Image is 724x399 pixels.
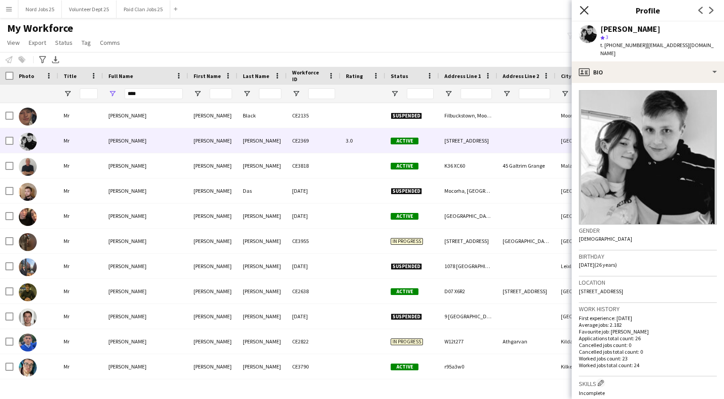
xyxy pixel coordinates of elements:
[52,37,76,48] a: Status
[194,73,221,79] span: First Name
[579,342,717,348] p: Cancelled jobs count: 0
[287,204,340,228] div: [DATE]
[600,42,714,56] span: | [EMAIL_ADDRESS][DOMAIN_NAME]
[188,329,237,354] div: [PERSON_NAME]
[503,90,511,98] button: Open Filter Menu
[58,304,103,329] div: Mr
[439,329,497,354] div: W12t277
[606,34,608,40] span: 3
[497,329,556,354] div: Athgarvan
[237,279,287,304] div: [PERSON_NAME]
[391,364,418,370] span: Active
[29,39,46,47] span: Export
[58,279,103,304] div: Mr
[62,0,116,18] button: Volunteer Dept 25
[37,54,48,65] app-action-btn: Advanced filters
[188,229,237,253] div: [PERSON_NAME]
[82,39,91,47] span: Tag
[108,288,147,295] span: [PERSON_NAME]
[19,73,34,79] span: Photo
[188,178,237,203] div: [PERSON_NAME]
[292,90,300,98] button: Open Filter Menu
[287,229,340,253] div: CE3955
[19,334,37,351] img: Luke Keenan
[519,88,550,99] input: Address Line 2 Filter Input
[108,238,147,244] span: [PERSON_NAME]
[188,103,237,128] div: [PERSON_NAME]
[58,204,103,228] div: Mr
[497,153,556,178] div: 45 Galtrim Grange
[391,238,423,245] span: In progress
[237,178,287,203] div: Das
[194,90,202,98] button: Open Filter Menu
[19,233,37,251] img: Luke Doyle
[439,279,497,304] div: D07 X6R2
[556,128,609,153] div: [GEOGRAPHIC_DATA]
[116,0,170,18] button: Paid Clan Jobs 25
[78,37,95,48] a: Tag
[58,354,103,379] div: Mr
[243,73,269,79] span: Last Name
[287,103,340,128] div: CE2135
[439,103,497,128] div: Filbuckstown, Mooncoin, [GEOGRAPHIC_DATA], [GEOGRAPHIC_DATA], [GEOGRAPHIC_DATA]
[556,354,609,379] div: Kilkenny
[391,313,422,320] span: Suspended
[4,37,23,48] a: View
[579,261,617,268] span: [DATE] (26 years)
[439,229,497,253] div: [STREET_ADDRESS]
[391,263,422,270] span: Suspended
[439,304,497,329] div: 9 [GEOGRAPHIC_DATA]
[391,288,418,295] span: Active
[391,90,399,98] button: Open Filter Menu
[125,88,183,99] input: Full Name Filter Input
[287,254,340,278] div: [DATE]
[572,4,724,16] h3: Profile
[579,315,717,321] p: First experience: [DATE]
[237,229,287,253] div: [PERSON_NAME]
[391,213,418,220] span: Active
[579,328,717,335] p: Favourite job: [PERSON_NAME]
[64,90,72,98] button: Open Filter Menu
[391,113,422,119] span: Suspended
[259,88,281,99] input: Last Name Filter Input
[579,278,717,286] h3: Location
[108,162,147,169] span: [PERSON_NAME]
[19,158,37,176] img: Luke Conlon
[108,187,147,194] span: [PERSON_NAME]
[243,90,251,98] button: Open Filter Menu
[19,133,37,151] img: Luke Byrne
[556,279,609,304] div: [GEOGRAPHIC_DATA] 7
[58,178,103,203] div: Mr
[237,103,287,128] div: Black
[58,103,103,128] div: Mr
[287,279,340,304] div: CE2638
[461,88,492,99] input: Address Line 1 Filter Input
[444,73,481,79] span: Address Line 1
[497,279,556,304] div: [STREET_ADDRESS]
[237,329,287,354] div: [PERSON_NAME]
[58,153,103,178] div: Mr
[579,355,717,362] p: Worked jobs count: 23
[188,128,237,153] div: [PERSON_NAME]
[108,263,147,269] span: [PERSON_NAME]
[600,25,660,33] div: [PERSON_NAME]
[108,137,147,144] span: [PERSON_NAME]
[237,254,287,278] div: [PERSON_NAME]
[439,254,497,278] div: 1078 [GEOGRAPHIC_DATA]
[25,37,50,48] a: Export
[579,305,717,313] h3: Work history
[287,178,340,203] div: [DATE]
[556,153,609,178] div: Malahide
[439,153,497,178] div: K36 XC60
[579,362,717,369] p: Worked jobs total count: 24
[108,112,147,119] span: [PERSON_NAME]
[108,313,147,320] span: [PERSON_NAME]
[346,73,363,79] span: Rating
[340,128,385,153] div: 3.0
[439,178,497,203] div: Mocorha, [GEOGRAPHIC_DATA], [GEOGRAPHIC_DATA], [GEOGRAPHIC_DATA]
[579,390,717,396] p: Incomplete
[287,354,340,379] div: CE3790
[556,229,609,253] div: [GEOGRAPHIC_DATA] 14
[572,61,724,83] div: Bio
[108,73,133,79] span: Full Name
